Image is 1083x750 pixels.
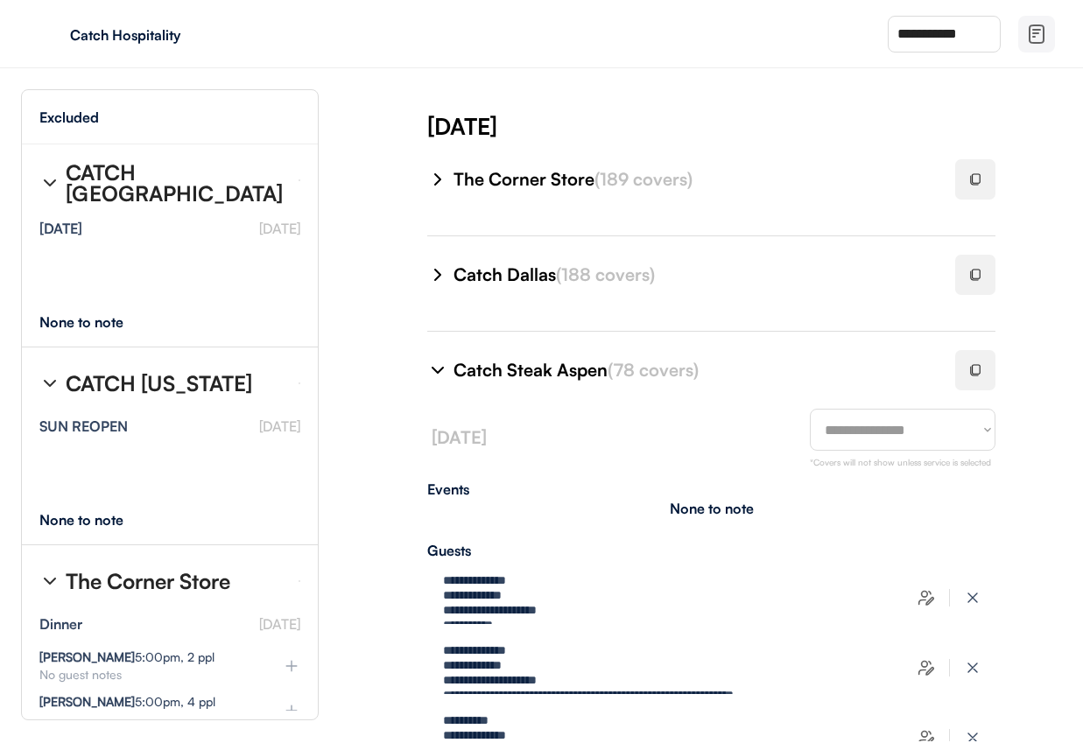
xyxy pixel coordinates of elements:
[39,513,156,527] div: None to note
[556,263,655,285] font: (188 covers)
[66,162,285,204] div: CATCH [GEOGRAPHIC_DATA]
[427,482,995,496] div: Events
[259,417,300,435] font: [DATE]
[39,221,82,235] div: [DATE]
[35,20,63,48] img: yH5BAEAAAAALAAAAAABAAEAAAIBRAA7
[66,373,252,394] div: CATCH [US_STATE]
[964,659,981,676] img: x-close%20%283%29.svg
[427,360,448,381] img: chevron-right%20%281%29.svg
[39,315,156,329] div: None to note
[454,167,934,192] div: The Corner Store
[454,358,934,382] div: Catch Steak Aspen
[670,501,754,515] div: None to note
[70,28,291,42] div: Catch Hospitality
[39,571,60,592] img: chevron-right%20%281%29.svg
[39,172,60,193] img: chevron-right%20%281%29.svg
[39,651,214,663] div: 5:00pm, 2 ppl
[39,669,255,681] div: No guest notes
[39,694,135,709] strong: [PERSON_NAME]
[964,729,981,746] img: x-close%20%283%29.svg
[427,110,1083,142] div: [DATE]
[810,457,991,467] font: *Covers will not show unless service is selected
[427,543,995,557] div: Guests
[259,220,300,237] font: [DATE]
[918,659,935,676] img: users-edit.svg
[608,359,699,381] font: (78 covers)
[39,373,60,394] img: chevron-right%20%281%29.svg
[432,426,487,448] font: [DATE]
[1026,24,1047,45] img: file-02.svg
[594,168,693,190] font: (189 covers)
[454,263,934,287] div: Catch Dallas
[918,729,935,746] img: users-edit.svg
[427,169,448,190] img: chevron-right%20%281%29.svg
[39,419,128,433] div: SUN REOPEN
[66,571,230,592] div: The Corner Store
[39,617,82,631] div: Dinner
[259,615,300,633] font: [DATE]
[39,110,99,124] div: Excluded
[283,702,300,719] img: plus%20%281%29.svg
[918,589,935,606] img: users-edit.svg
[964,589,981,606] img: x-close%20%283%29.svg
[427,264,448,285] img: chevron-right%20%281%29.svg
[283,657,300,675] img: plus%20%281%29.svg
[39,649,135,664] strong: [PERSON_NAME]
[39,696,215,708] div: 5:00pm, 4 ppl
